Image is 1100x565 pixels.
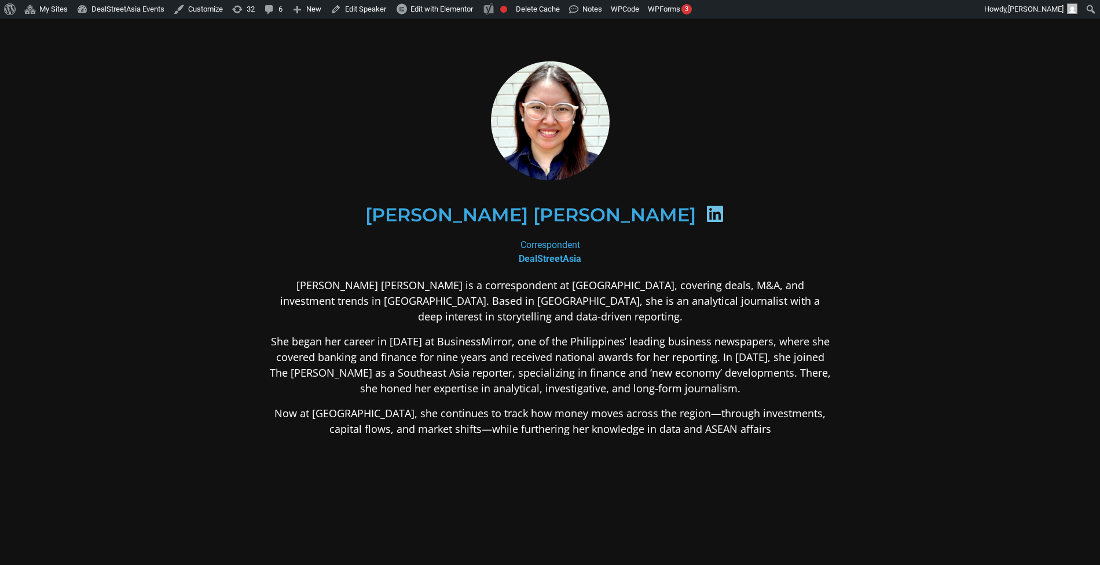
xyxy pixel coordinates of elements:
span: Edit with Elementor [410,5,473,13]
div: 3 [681,4,692,14]
b: DealStreetAsia [519,253,581,264]
span: [PERSON_NAME] [1008,5,1064,13]
div: Correspondent [269,238,831,266]
h2: [PERSON_NAME] [PERSON_NAME] [365,206,696,224]
p: [PERSON_NAME] [PERSON_NAME] is a correspondent at [GEOGRAPHIC_DATA], covering deals, M&A, and inv... [269,278,831,325]
p: She began her career in [DATE] at BusinessMirror, one of the Philippines’ leading business newspa... [269,334,831,396]
p: Now at [GEOGRAPHIC_DATA], she continues to track how money moves across the region—through invest... [269,406,831,437]
div: Focus keyphrase not set [500,6,507,13]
